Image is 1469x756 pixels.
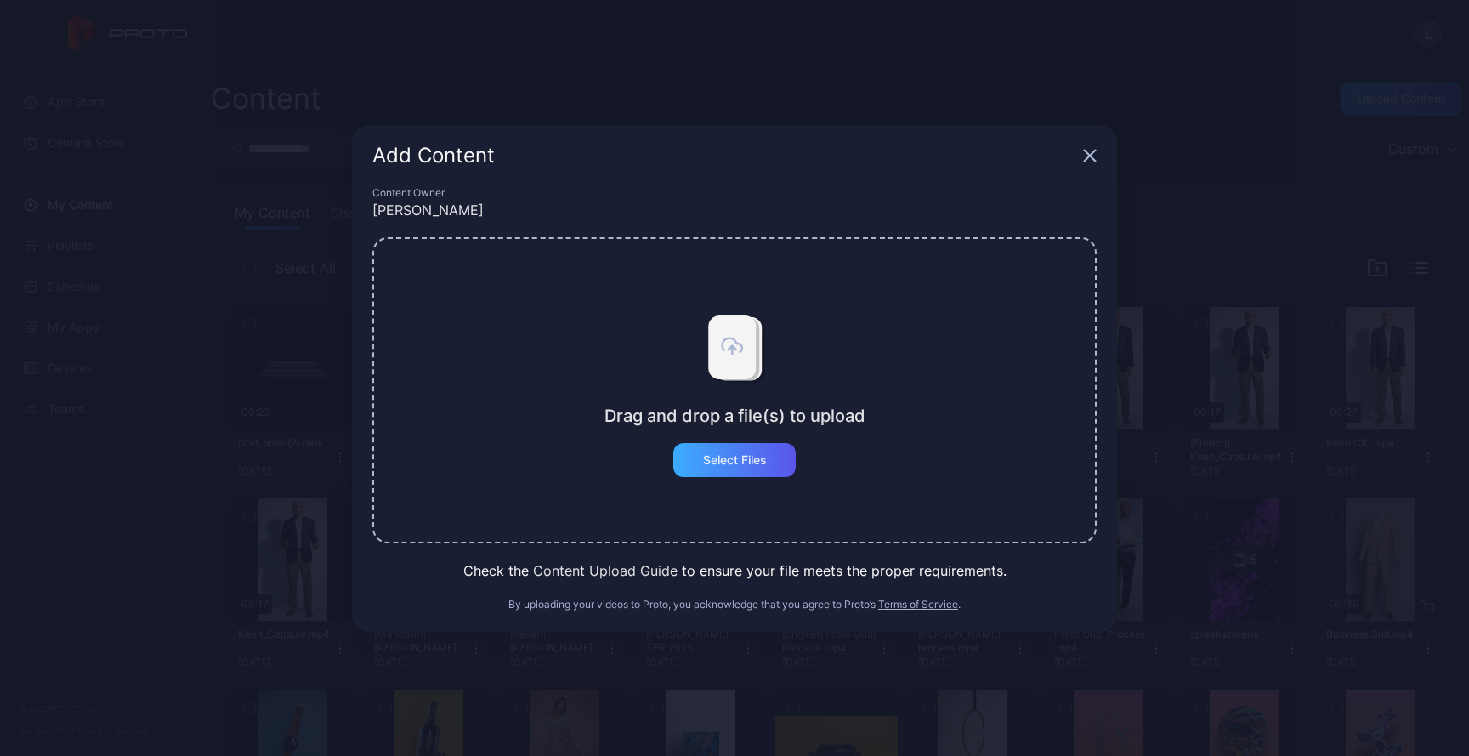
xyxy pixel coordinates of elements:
button: Content Upload Guide [533,560,678,581]
div: Drag and drop a file(s) to upload [604,406,865,426]
div: Content Owner [372,186,1097,200]
div: Select Files [703,453,767,467]
div: Add Content [372,145,1076,166]
div: [PERSON_NAME] [372,200,1097,220]
div: By uploading your videos to Proto, you acknowledge that you agree to Proto’s . [372,598,1097,611]
button: Select Files [673,443,796,477]
div: Check the to ensure your file meets the proper requirements. [372,560,1097,581]
button: Terms of Service [878,598,958,611]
